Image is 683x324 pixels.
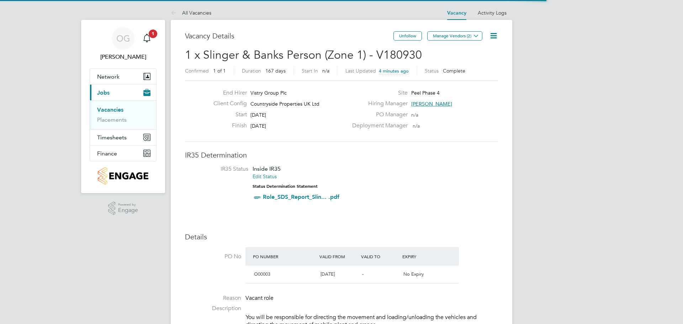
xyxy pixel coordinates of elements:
[348,100,408,107] label: Hiring Manager
[185,232,498,241] h3: Details
[208,100,247,107] label: Client Config
[185,68,209,74] label: Confirmed
[90,69,156,84] button: Network
[362,271,364,277] span: -
[302,68,318,74] label: Start In
[213,68,226,74] span: 1 of 1
[253,173,277,180] a: Edit Status
[393,31,422,41] button: Unfollow
[379,68,409,74] span: 4 minutes ago
[97,73,120,80] span: Network
[90,129,156,145] button: Timesheets
[253,184,318,189] strong: Status Determination Statement
[318,250,359,263] div: Valid From
[185,294,241,302] label: Reason
[411,112,418,118] span: n/a
[90,85,156,100] button: Jobs
[185,150,498,160] h3: IR35 Determination
[265,68,286,74] span: 167 days
[108,202,138,215] a: Powered byEngage
[242,68,261,74] label: Duration
[251,250,318,263] div: PO Number
[118,207,138,213] span: Engage
[348,111,408,118] label: PO Manager
[97,116,127,123] a: Placements
[208,122,247,129] label: Finish
[250,112,266,118] span: [DATE]
[97,134,127,141] span: Timesheets
[345,68,376,74] label: Last Updated
[348,122,408,129] label: Deployment Manager
[322,68,329,74] span: n/a
[425,68,439,74] label: Status
[250,123,266,129] span: [DATE]
[478,10,507,16] a: Activity Logs
[253,165,281,172] span: Inside IR35
[250,90,287,96] span: Vistry Group Plc
[208,89,247,97] label: End Hirer
[116,34,130,43] span: OG
[149,30,157,38] span: 1
[98,167,148,185] img: countryside-properties-logo-retina.png
[321,271,335,277] span: [DATE]
[90,53,157,61] span: Olivia Glasgow
[413,123,420,129] span: n/a
[403,271,424,277] span: No Expiry
[192,165,248,173] label: IR35 Status
[185,305,241,312] label: Description
[90,145,156,161] button: Finance
[90,167,157,185] a: Go to home page
[90,100,156,129] div: Jobs
[359,250,401,263] div: Valid To
[348,89,408,97] label: Site
[411,101,452,107] span: [PERSON_NAME]
[254,271,270,277] span: O00003
[90,27,157,61] a: OG[PERSON_NAME]
[263,193,339,200] a: Role_SDS_Report_Slin... .pdf
[447,10,466,16] a: Vacancy
[97,150,117,157] span: Finance
[250,101,319,107] span: Countryside Properties UK Ltd
[81,20,165,193] nav: Main navigation
[401,250,442,263] div: Expiry
[245,294,274,302] span: Vacant role
[185,253,241,260] label: PO No
[97,106,123,113] a: Vacancies
[171,10,211,16] a: All Vacancies
[185,31,393,41] h3: Vacancy Details
[427,31,482,41] button: Manage Vendors (2)
[118,202,138,208] span: Powered by
[411,90,440,96] span: Peel Phase 4
[208,111,247,118] label: Start
[185,48,422,62] span: 1 x Slinger & Banks Person (Zone 1) - V180930
[97,89,110,96] span: Jobs
[140,27,154,50] a: 1
[443,68,465,74] span: Complete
